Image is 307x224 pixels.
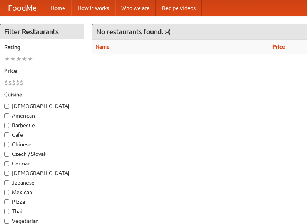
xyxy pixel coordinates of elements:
input: Barbecue [4,123,9,128]
a: Recipe videos [156,0,202,16]
input: Thai [4,209,9,214]
a: Who we are [115,0,156,16]
h5: Price [4,67,80,75]
input: Chinese [4,142,9,147]
a: Price [272,44,285,50]
a: How it works [71,0,115,16]
li: $ [12,78,16,87]
label: Pizza [4,198,80,206]
li: ★ [10,55,16,63]
input: Mexican [4,190,9,195]
a: Name [96,44,110,50]
li: $ [16,78,20,87]
h4: Filter Restaurants [0,24,84,39]
label: American [4,112,80,119]
input: Cafe [4,132,9,137]
li: ★ [21,55,27,63]
a: FoodMe [0,0,45,16]
label: [DEMOGRAPHIC_DATA] [4,102,80,110]
input: Vegetarian [4,219,9,224]
label: Czech / Slovak [4,150,80,158]
h5: Rating [4,43,80,51]
li: ★ [16,55,21,63]
label: Chinese [4,141,80,148]
input: Czech / Slovak [4,152,9,157]
input: [DEMOGRAPHIC_DATA] [4,104,9,109]
input: [DEMOGRAPHIC_DATA] [4,171,9,176]
li: ★ [27,55,33,63]
h5: Cuisine [4,91,80,98]
li: $ [20,78,23,87]
label: Japanese [4,179,80,186]
label: Mexican [4,188,80,196]
li: ★ [4,55,10,63]
label: German [4,160,80,167]
ng-pluralize: No restaurants found. :-( [96,28,170,35]
li: $ [8,78,12,87]
label: Barbecue [4,121,80,129]
a: Home [45,0,71,16]
label: [DEMOGRAPHIC_DATA] [4,169,80,177]
li: $ [4,78,8,87]
input: American [4,113,9,118]
label: Cafe [4,131,80,139]
input: German [4,161,9,166]
label: Thai [4,208,80,215]
input: Japanese [4,180,9,185]
input: Pizza [4,199,9,204]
